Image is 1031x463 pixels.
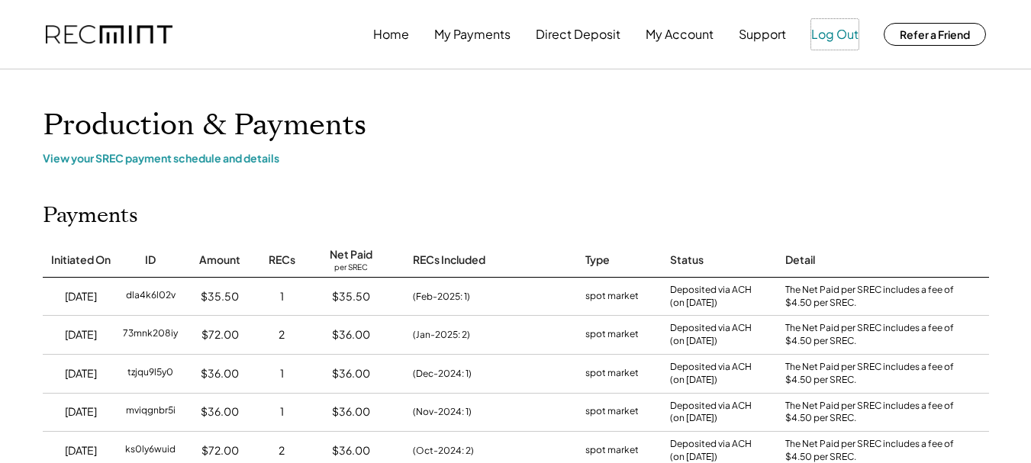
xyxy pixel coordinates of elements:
[43,108,989,143] h1: Production & Payments
[413,444,474,458] div: (Oct-2024: 2)
[201,289,239,304] div: $35.50
[413,367,472,381] div: (Dec-2024: 1)
[585,327,639,342] div: spot market
[65,404,97,420] div: [DATE]
[330,247,372,262] div: Net Paid
[332,366,370,381] div: $36.00
[279,327,285,342] div: 2
[332,443,370,458] div: $36.00
[126,289,176,304] div: dla4k6l02v
[126,404,176,420] div: mviqgnbr5i
[670,361,752,387] div: Deposited via ACH (on [DATE])
[670,400,752,426] div: Deposited via ACH (on [DATE])
[785,284,961,310] div: The Net Paid per SREC includes a fee of $4.50 per SREC.
[373,19,409,50] button: Home
[201,327,239,342] div: $72.00
[785,400,961,426] div: The Net Paid per SREC includes a fee of $4.50 per SREC.
[739,19,786,50] button: Support
[785,322,961,348] div: The Net Paid per SREC includes a fee of $4.50 per SREC.
[670,284,752,310] div: Deposited via ACH (on [DATE])
[280,366,284,381] div: 1
[334,262,368,274] div: per SREC
[434,19,511,50] button: My Payments
[670,252,704,268] div: Status
[413,290,470,304] div: (Feb-2025: 1)
[413,252,485,268] div: RECs Included
[145,252,156,268] div: ID
[43,151,989,165] div: View your SREC payment schedule and details
[585,404,639,420] div: spot market
[785,252,815,268] div: Detail
[123,327,178,342] div: 73mnk208iy
[536,19,620,50] button: Direct Deposit
[43,203,138,229] h2: Payments
[65,327,97,342] div: [DATE]
[279,443,285,458] div: 2
[413,328,470,342] div: (Jan-2025: 2)
[280,289,284,304] div: 1
[585,443,639,458] div: spot market
[201,366,239,381] div: $36.00
[585,366,639,381] div: spot market
[811,19,859,50] button: Log Out
[884,23,986,46] button: Refer a Friend
[125,443,176,458] div: ks0ly6wuid
[51,252,111,268] div: Initiated On
[785,361,961,387] div: The Net Paid per SREC includes a fee of $4.50 per SREC.
[65,443,97,458] div: [DATE]
[332,289,370,304] div: $35.50
[127,366,173,381] div: tzjqu9l5y0
[269,252,295,268] div: RECs
[46,25,172,44] img: recmint-logotype%403x.png
[280,404,284,420] div: 1
[585,289,639,304] div: spot market
[199,252,240,268] div: Amount
[413,405,472,419] div: (Nov-2024: 1)
[65,289,97,304] div: [DATE]
[201,443,239,458] div: $72.00
[670,322,752,348] div: Deposited via ACH (on [DATE])
[646,19,714,50] button: My Account
[332,327,370,342] div: $36.00
[585,252,610,268] div: Type
[332,404,370,420] div: $36.00
[201,404,239,420] div: $36.00
[65,366,97,381] div: [DATE]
